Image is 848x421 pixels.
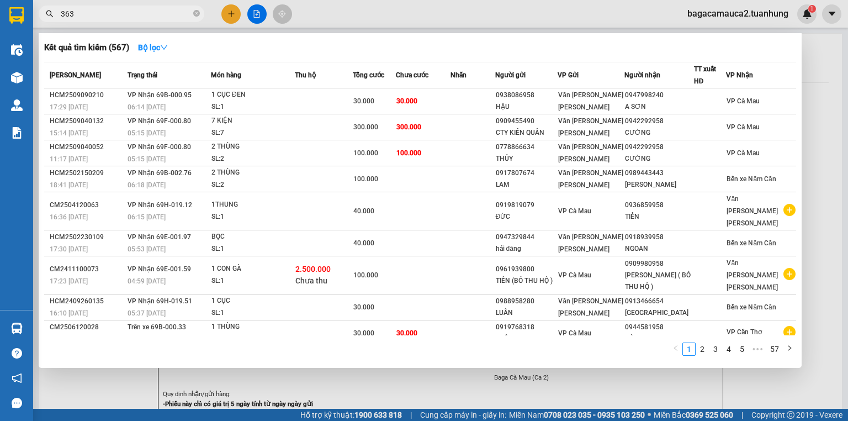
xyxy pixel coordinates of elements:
[625,211,693,223] div: TIỂN
[625,322,693,333] div: 0944581958
[128,129,166,137] span: 05:15 [DATE]
[11,72,23,83] img: warehouse-icon
[295,265,331,273] span: 2.500.000
[669,343,682,356] button: left
[625,199,693,211] div: 0936859958
[625,231,693,243] div: 0918939958
[50,129,88,137] span: 15:14 [DATE]
[353,175,378,183] span: 100.000
[496,153,558,165] div: THỦY
[496,264,558,275] div: 0961939800
[625,141,693,153] div: 0942292958
[496,141,558,153] div: 0778866634
[211,179,294,191] div: SL: 2
[783,204,796,216] span: plus-circle
[211,231,294,243] div: BỌC
[353,207,374,215] span: 40.000
[128,309,166,317] span: 05:37 [DATE]
[128,297,192,305] span: VP Nhận 69H-019.51
[727,239,776,247] span: Bến xe Năm Căn
[11,127,23,139] img: solution-icon
[50,103,88,111] span: 17:29 [DATE]
[727,195,778,227] span: Văn [PERSON_NAME] [PERSON_NAME]
[396,149,421,157] span: 100.000
[128,169,192,177] span: VP Nhận 69B-002.76
[558,207,591,215] span: VP Cà Mau
[12,373,22,383] span: notification
[138,43,168,52] strong: Bộ lọc
[496,307,558,319] div: LUÂN
[495,71,526,79] span: Người gửi
[295,276,327,285] span: Chưa thu
[353,123,378,131] span: 300.000
[696,343,709,356] li: 2
[50,245,88,253] span: 17:30 [DATE]
[353,303,374,311] span: 30.000
[211,243,294,255] div: SL: 1
[625,179,693,191] div: [PERSON_NAME]
[558,117,623,137] span: Văn [PERSON_NAME] [PERSON_NAME]
[625,101,693,113] div: A SƠN
[50,335,88,343] span: 12:00 [DATE]
[396,329,417,337] span: 30.000
[128,71,157,79] span: Trạng thái
[558,91,623,111] span: Văn [PERSON_NAME] [PERSON_NAME]
[396,123,421,131] span: 300.000
[722,343,735,356] li: 4
[128,265,191,273] span: VP Nhận 69E-001.59
[193,10,200,17] span: close-circle
[353,329,374,337] span: 30.000
[496,333,558,345] div: TUẤN
[783,326,796,338] span: plus-circle
[9,7,24,24] img: logo-vxr
[50,141,124,153] div: HCM2509040052
[396,71,428,79] span: Chưa cước
[128,213,166,221] span: 06:15 [DATE]
[128,277,166,285] span: 04:59 [DATE]
[625,153,693,165] div: CƯỜNG
[44,42,129,54] h3: Kết quả tìm kiếm ( 567 )
[11,323,23,334] img: warehouse-icon
[128,181,166,189] span: 06:18 [DATE]
[723,343,735,355] a: 4
[211,141,294,153] div: 2 THÙNG
[211,211,294,223] div: SL: 1
[193,9,200,19] span: close-circle
[211,199,294,211] div: 1THUNG
[696,343,708,355] a: 2
[496,127,558,139] div: CTY KIẾN QUÂN
[496,231,558,243] div: 0947329844
[783,343,796,356] li: Next Page
[211,153,294,165] div: SL: 2
[558,297,623,317] span: Văn [PERSON_NAME] [PERSON_NAME]
[353,271,378,279] span: 100.000
[735,343,749,356] li: 5
[727,303,776,311] span: Bến xe Năm Căn
[211,275,294,287] div: SL: 1
[451,71,467,79] span: Nhãn
[624,71,660,79] span: Người nhận
[211,127,294,139] div: SL: 7
[11,99,23,111] img: warehouse-icon
[128,103,166,111] span: 06:14 [DATE]
[727,328,762,336] span: VP Cần Thơ
[211,333,294,345] div: SL: 1
[496,275,558,287] div: TIẾN (BỎ THU HỘ )
[749,343,766,356] span: •••
[63,27,72,35] span: environment
[396,97,417,105] span: 30.000
[129,39,177,56] button: Bộ lọcdown
[211,167,294,179] div: 2 THÙNG
[128,335,167,343] span: 12:00 - 12/06
[709,343,722,356] li: 3
[50,90,124,101] div: HCM2509090210
[558,271,591,279] span: VP Cà Mau
[63,40,72,49] span: phone
[727,175,776,183] span: Bến xe Năm Căn
[12,348,22,359] span: question-circle
[727,123,760,131] span: VP Cà Mau
[709,343,722,355] a: 3
[625,115,693,127] div: 0942292958
[727,259,778,291] span: Văn [PERSON_NAME] [PERSON_NAME]
[128,323,186,331] span: Trên xe 69B-000.33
